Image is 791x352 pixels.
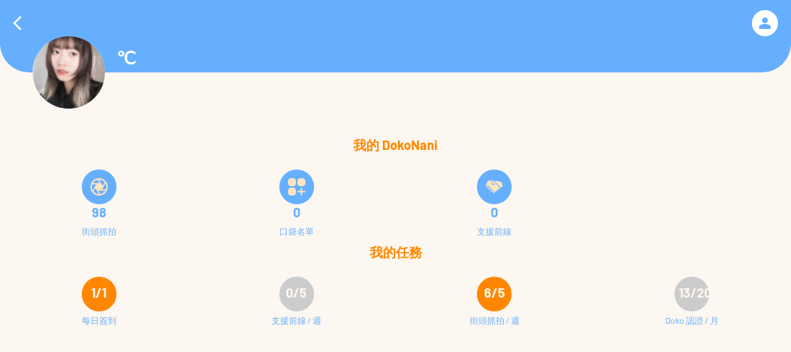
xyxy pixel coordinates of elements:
[665,314,719,343] div: Doko 認證 / 月
[477,226,512,236] div: 支援前線
[286,285,307,301] span: 0/5
[279,226,314,236] div: 口袋名單
[405,205,585,219] div: 0
[91,285,106,301] span: 1/1
[486,178,503,196] img: frontLineSupply.svg
[117,47,136,71] p: ℃
[484,285,505,301] span: 6/5
[33,36,105,109] img: Visruth.jpg not found
[470,314,520,343] div: 街頭抓拍 / 週
[206,205,386,219] div: 0
[90,178,108,196] img: snapShot.svg
[9,205,189,219] div: 98
[82,226,117,236] div: 街頭抓拍
[82,314,117,343] div: 每日簽到
[679,285,711,301] span: 13/20
[288,178,305,196] img: bucketListIcon.svg
[271,314,321,343] div: 支援前線 / 週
